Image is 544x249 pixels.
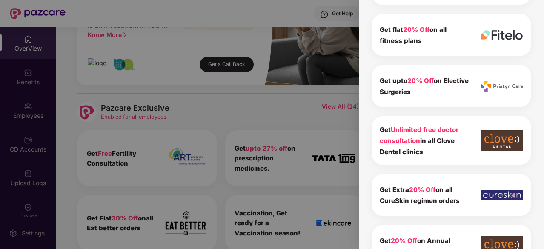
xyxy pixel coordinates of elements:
b: Get upto on Elective Surgeries [380,77,469,96]
img: icon [481,130,523,151]
span: 20% Off [407,77,434,85]
b: Get flat on all fitness plans [380,26,447,45]
span: 20% Off [391,237,417,245]
span: Unlimited free doctor consultation [380,126,458,145]
b: Get Extra on all CureSkin regimen orders [380,186,460,205]
img: icon [481,190,523,200]
b: Get in all Clove Dental clinics [380,126,458,156]
img: icon [481,81,523,92]
img: icon [481,30,523,40]
span: 20% Off [409,186,435,194]
span: 20% Off [403,26,429,34]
